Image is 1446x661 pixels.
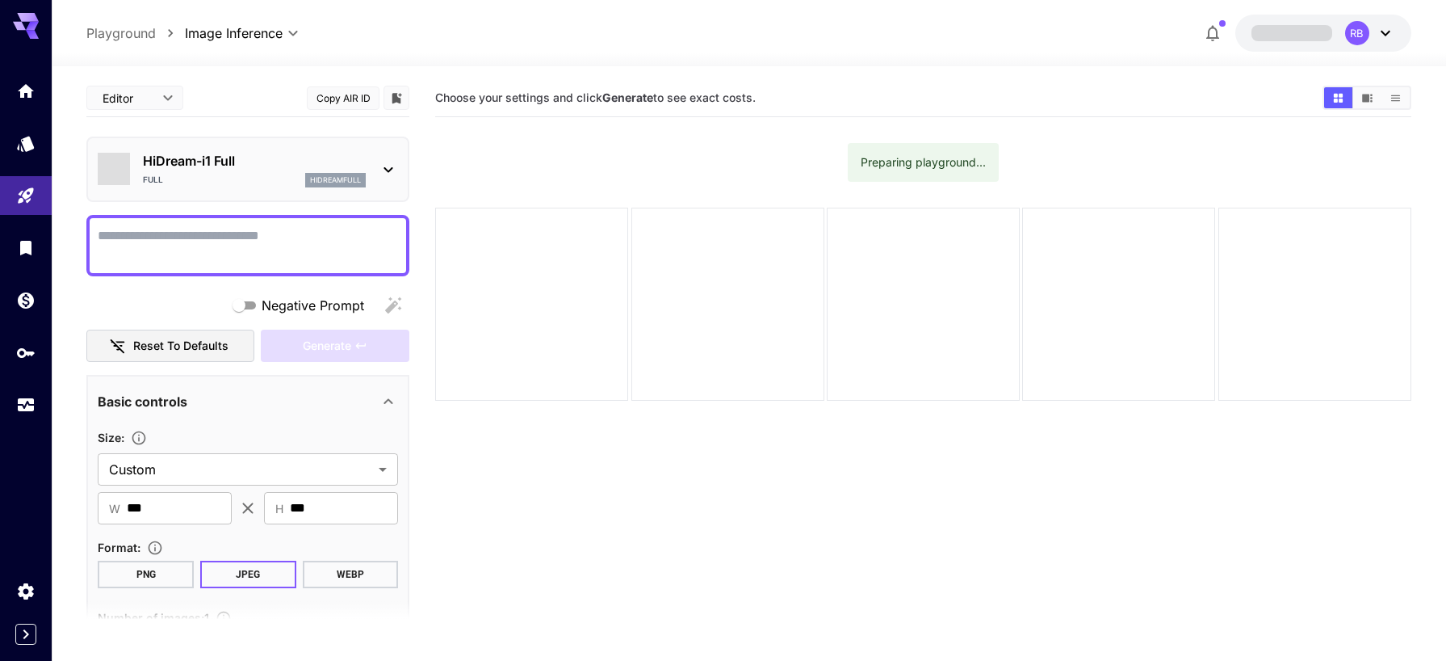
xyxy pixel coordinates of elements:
div: API Keys [16,343,36,363]
span: Size : [98,431,124,444]
p: Full [143,174,163,186]
button: Add to library [389,88,404,107]
button: Choose the file format for the output image. [140,540,170,556]
div: Preparing playground... [861,148,986,177]
button: Show images in grid view [1324,87,1352,108]
b: Generate [602,91,653,104]
div: Basic controls [98,382,398,421]
button: WEBP [303,561,399,588]
span: Editor [103,90,153,107]
div: Show images in grid viewShow images in video viewShow images in list view [1322,86,1411,110]
button: Adjust the dimensions of the generated image by specifying its width and height in pixels, or sel... [124,430,153,446]
p: hidreamfull [310,175,361,186]
div: Playground [16,186,36,206]
p: HiDream-i1 Full [143,151,366,171]
button: RB [1235,15,1411,52]
span: Custom [109,460,372,479]
nav: breadcrumb [86,23,185,43]
div: Settings [16,581,36,601]
button: JPEG [200,561,296,588]
div: Usage [16,395,36,415]
button: Show images in list view [1381,87,1410,108]
span: Format : [98,541,140,554]
button: Reset to defaults [86,330,254,363]
button: Copy AIR ID [307,86,379,110]
div: Models [16,133,36,154]
button: PNG [98,561,194,588]
div: RB [1345,21,1369,45]
div: Wallet [16,290,36,310]
button: Show images in video view [1353,87,1381,108]
div: HiDream-i1 FullFullhidreamfull [98,145,398,194]
a: Playground [86,23,156,43]
span: Choose your settings and click to see exact costs. [435,91,756,104]
span: Image Inference [185,23,283,43]
div: Home [16,81,36,101]
span: H [275,499,283,518]
div: Library [16,238,36,258]
span: Negative Prompt [262,296,364,315]
span: W [109,499,120,518]
p: Basic controls [98,392,187,411]
button: Expand sidebar [15,624,36,645]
